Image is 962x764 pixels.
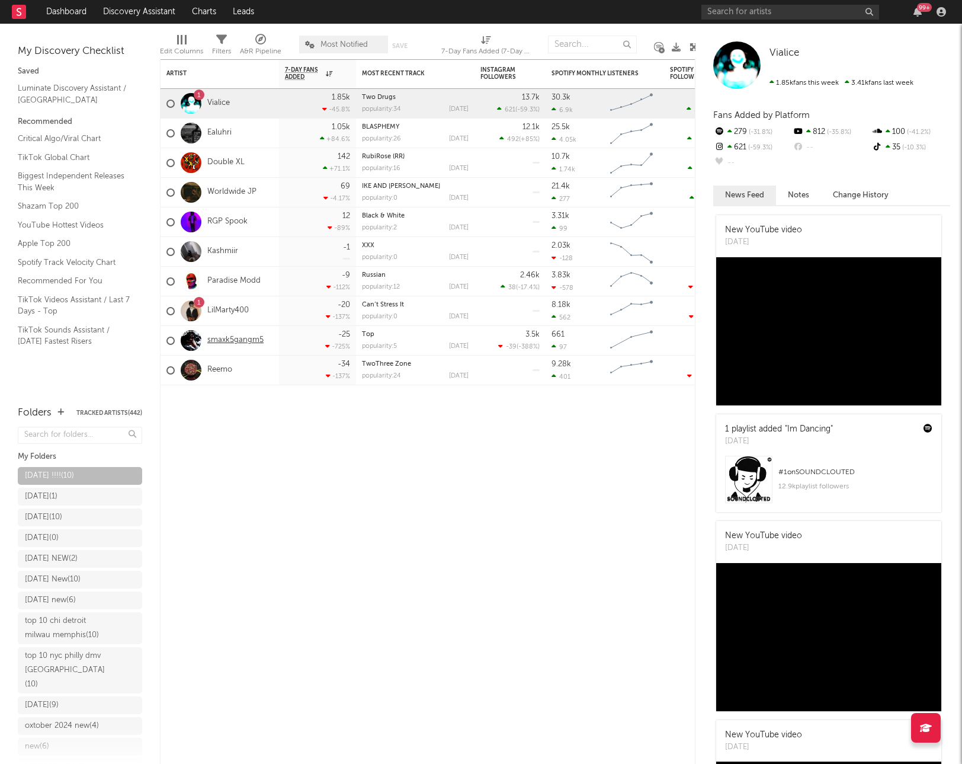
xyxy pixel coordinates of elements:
div: New YouTube video [725,530,802,542]
div: -45.8 % [322,106,350,113]
a: Worldwide JP [207,187,256,197]
button: Change History [821,186,900,205]
div: Top [362,331,469,338]
div: 99 + [917,3,932,12]
span: -59.3 % [517,107,538,113]
div: ( ) [687,106,729,113]
div: [DATE] [449,284,469,290]
svg: Chart title [605,296,658,326]
svg: Chart title [605,356,658,385]
div: 621 [713,140,792,155]
div: 1.05k [332,123,350,131]
svg: Chart title [605,237,658,267]
div: [DATE] [449,136,469,142]
div: -89 % [328,224,350,232]
a: Spotify Track Velocity Chart [18,256,130,269]
div: popularity: 2 [362,225,397,231]
div: 7-Day Fans Added (7-Day Fans Added) [441,30,530,64]
div: 12.9k playlist followers [778,480,932,494]
a: Double XL [207,158,245,168]
div: [DATE] [449,314,469,320]
div: -20 [338,301,350,309]
div: New YouTube video [725,729,802,741]
a: [DATE](0) [18,529,142,547]
div: [DATE] ( 1 ) [25,490,57,504]
button: Tracked Artists(442) [76,410,142,416]
a: [DATE] New(10) [18,571,142,589]
a: TikTok Sounds Assistant / [DATE] Fastest Risers [18,324,130,348]
a: Black & White [362,213,405,219]
div: popularity: 34 [362,106,401,113]
div: Saved [18,65,142,79]
div: popularity: 12 [362,284,400,290]
div: 69 [341,183,350,190]
a: XXX [362,242,374,249]
button: Save [392,43,408,49]
div: 13.7k [522,94,540,101]
div: 3.83k [551,271,570,279]
div: +84.6 % [320,135,350,143]
a: YouTube Hottest Videos [18,219,130,232]
div: [DATE] ( 0 ) [25,531,59,545]
div: TwoThree Zone [362,361,469,367]
div: # 1 on SOUNDCLOUTED [778,465,932,480]
div: -137 % [326,372,350,380]
a: IKE AND [PERSON_NAME] [362,183,440,190]
div: -- [792,140,871,155]
a: RubiRose (RR) [362,154,405,160]
input: Search for artists [701,5,879,20]
span: +85 % [521,136,538,143]
span: -388 % [518,344,538,350]
div: A&R Pipeline [240,44,281,59]
div: popularity: 5 [362,343,397,350]
div: [DATE] NEW ( 2 ) [25,552,78,566]
span: Most Notified [320,41,368,49]
div: My Folders [18,450,142,464]
div: popularity: 0 [362,254,397,261]
div: [DATE] [449,165,469,172]
span: -59.3 % [746,145,772,151]
div: 25.5k [551,123,570,131]
div: Recommended [18,115,142,129]
svg: Chart title [605,178,658,207]
div: 10.7k [551,153,570,161]
div: [DATE] [449,373,469,379]
svg: Chart title [605,89,658,119]
div: IKE AND TINA [362,183,469,190]
div: [DATE] [725,436,833,447]
div: -4.17 % [323,194,350,202]
div: 9.28k [551,360,571,368]
div: [DATE] [725,236,802,248]
a: top 10 chi detroit milwau memphis(10) [18,612,142,644]
div: 1.74k [551,165,575,173]
div: [DATE] [449,254,469,261]
div: popularity: 16 [362,165,400,172]
span: -31.8 % [747,129,772,136]
div: Artist [166,70,255,77]
a: Ealuhri [207,128,232,138]
div: -112 % [326,283,350,291]
div: [DATE] [449,225,469,231]
div: 1.85k [332,94,350,101]
span: 1.85k fans this week [769,79,839,87]
div: 99 [551,225,567,232]
div: -34 [338,360,350,368]
a: Russian [362,272,386,279]
span: 492 [507,136,519,143]
a: [DATE](9) [18,696,142,714]
div: -137 % [326,313,350,321]
a: Paradise Modd [207,276,261,286]
div: oxtober 2024 new ( 4 ) [25,719,99,733]
div: ( ) [498,343,540,350]
div: popularity: 0 [362,195,397,202]
div: 2.46k [520,271,540,279]
div: ( ) [497,106,540,113]
a: RGP Spook [207,217,248,227]
div: A&R Pipeline [240,30,281,64]
a: Top [362,331,374,338]
div: 4.05k [551,136,576,143]
div: [DATE] [725,741,802,753]
div: 277 [551,195,570,203]
div: -1 [343,244,350,251]
div: ( ) [690,194,729,202]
